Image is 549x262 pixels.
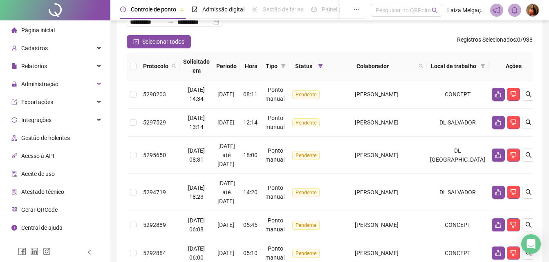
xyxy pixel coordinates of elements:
span: filter [281,64,286,69]
span: file-done [192,7,197,12]
span: qrcode [11,207,17,213]
span: user-add [11,45,17,51]
span: Central de ajuda [21,224,63,231]
span: like [495,250,502,256]
span: [DATE] 18:23 [188,184,205,200]
span: Tipo [265,62,278,71]
span: facebook [18,247,26,255]
span: like [495,152,502,158]
span: Exportações [21,99,53,105]
span: pushpin [179,7,184,12]
span: search [170,60,178,72]
span: file [11,63,17,69]
span: Pendente [292,188,320,197]
span: search [525,91,532,98]
span: 5295650 [143,152,166,158]
span: search [525,152,532,158]
span: [DATE] até [DATE] [217,180,235,204]
span: bell [511,7,518,14]
span: notification [493,7,500,14]
span: [DATE] [217,91,234,98]
span: [PERSON_NAME] [355,250,399,256]
span: 5292889 [143,222,166,228]
span: 08:11 [243,91,258,98]
td: DL SALVADOR [427,109,488,137]
span: like [495,222,502,228]
span: 05:10 [243,250,258,256]
span: : 0 / 938 [457,35,533,48]
td: DL SALVADOR [427,174,488,211]
span: Ponto manual [265,147,285,163]
span: search [525,189,532,195]
span: filter [318,64,323,69]
span: Ponto manual [265,87,285,102]
span: audit [11,171,17,177]
span: home [11,27,17,33]
span: [DATE] 14:34 [188,87,205,102]
span: search [432,7,438,13]
span: sync [11,117,17,123]
span: Laiza Melgaço - DL Cargo [447,6,485,15]
span: [PERSON_NAME] [355,152,399,158]
span: Selecionar todos [142,37,184,46]
span: 05:45 [243,222,258,228]
span: 5297529 [143,119,166,126]
span: Admissão digital [202,6,244,13]
span: Colaborador [329,62,415,71]
span: [DATE] 06:00 [188,245,205,261]
span: Controle de ponto [131,6,176,13]
span: clock-circle [120,7,126,12]
span: search [172,64,177,69]
span: 5298203 [143,91,166,98]
span: like [495,189,502,195]
span: filter [479,60,487,72]
span: [PERSON_NAME] [355,91,399,98]
span: check-square [133,39,139,44]
span: Acesso à API [21,153,54,159]
span: [DATE] [217,119,234,126]
span: Administração [21,81,58,87]
span: Pendente [292,151,320,160]
span: info-circle [11,225,17,231]
div: Open Intercom Messenger [521,234,541,254]
span: Gestão de holerites [21,135,70,141]
span: search [525,119,532,126]
span: 18:00 [243,152,258,158]
span: instagram [43,247,51,255]
span: dislike [510,91,517,98]
span: Relatórios [21,63,47,69]
span: filter [279,60,287,72]
span: filter [480,64,485,69]
span: [DATE] 08:31 [188,147,205,163]
span: Integrações [21,117,52,123]
button: Selecionar todos [127,35,191,48]
span: [DATE] até [DATE] [217,143,235,167]
span: search [417,60,425,72]
td: CONCEPT [427,80,488,109]
span: Gerar QRCode [21,206,58,213]
span: 5294719 [143,189,166,195]
span: Painel do DP [322,6,354,13]
span: [DATE] 06:08 [188,217,205,233]
span: Status [292,62,315,71]
span: Pendente [292,118,320,127]
span: Atestado técnico [21,189,64,195]
span: Pendente [292,90,320,99]
span: like [495,119,502,126]
span: export [11,99,17,105]
span: search [419,64,424,69]
span: Ponto manual [265,245,285,261]
span: lock [11,81,17,87]
span: api [11,153,17,159]
span: 12:14 [243,119,258,126]
span: solution [11,189,17,195]
span: [DATE] [217,222,234,228]
span: swap-right [168,19,174,25]
span: dislike [510,189,517,195]
span: sun [252,7,258,12]
span: [DATE] [217,250,234,256]
td: DL [GEOGRAPHIC_DATA] [427,137,488,174]
span: Protocolo [143,62,168,71]
span: Registros Selecionados [457,36,516,43]
span: ellipsis [354,7,359,12]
